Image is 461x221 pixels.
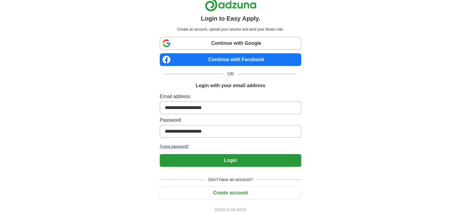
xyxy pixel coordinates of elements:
label: Password [160,117,301,124]
h1: Login to Easy Apply. [201,14,260,23]
button: Login [160,154,301,167]
a: Continue with Facebook [160,53,301,66]
button: Create account [160,186,301,199]
span: Don't have an account? [205,176,256,183]
a: Continue with Google [160,37,301,50]
a: Create account [160,190,301,195]
p: Create an account, upload your resume and land your dream role. [161,27,300,32]
span: OR [224,71,237,77]
h1: Login with your email address [195,82,265,89]
a: Return to job advert [160,206,301,212]
label: Email address [160,93,301,100]
a: Forgot password? [160,144,301,149]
